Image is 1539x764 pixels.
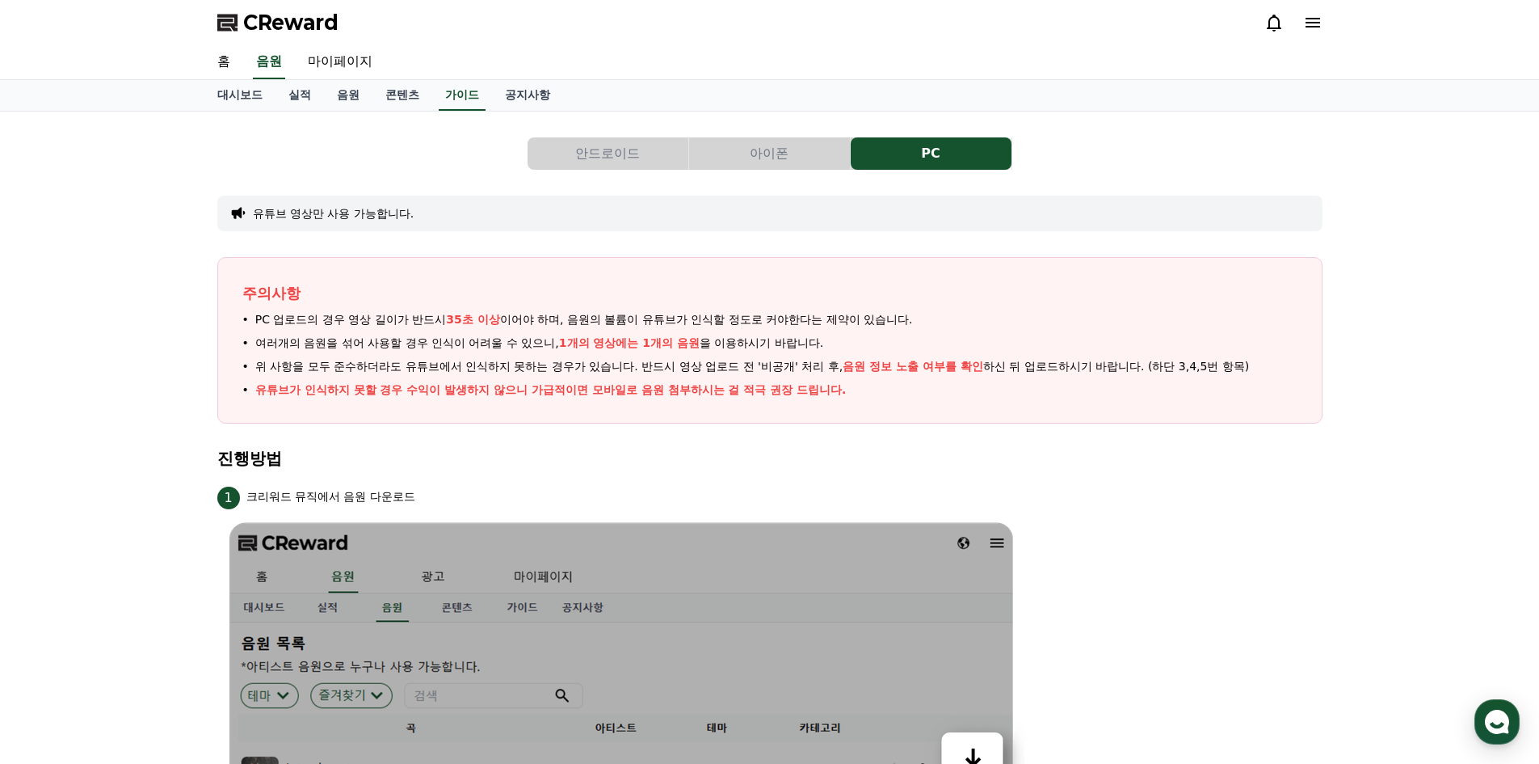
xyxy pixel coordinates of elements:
a: 아이폰 [689,137,851,170]
a: 공지사항 [492,80,563,111]
span: 1 [217,487,240,509]
a: 실적 [275,80,324,111]
a: PC [851,137,1012,170]
span: 위 사항을 모두 준수하더라도 유튜브에서 인식하지 못하는 경우가 있습니다. 반드시 영상 업로드 전 '비공개' 처리 후, 하신 뒤 업로드하시기 바랍니다. (하단 3,4,5번 항목) [255,358,1250,375]
span: 35초 이상 [446,313,499,326]
button: 유튜브 영상만 사용 가능합니다. [253,205,414,222]
span: 여러개의 음원을 섞어 사용할 경우 인식이 어려울 수 있으니, 을 이용하시기 바랍니다. [255,335,824,352]
button: 안드로이드 [528,137,688,170]
a: CReward [217,10,338,36]
a: 대시보드 [204,80,275,111]
a: 안드로이드 [528,137,689,170]
h4: 진행방법 [217,450,1322,467]
button: PC [851,137,1011,170]
a: 가이드 [439,80,486,111]
span: 음원 정보 노출 여부를 확인 [843,360,983,373]
button: 아이폰 [689,137,850,170]
span: 1개의 영상에는 1개의 음원 [559,336,700,349]
a: 마이페이지 [295,45,385,79]
a: 콘텐츠 [372,80,432,111]
a: 홈 [204,45,243,79]
p: 크리워드 뮤직에서 음원 다운로드 [246,488,415,505]
p: 주의사항 [242,282,1297,305]
a: 음원 [324,80,372,111]
p: 유튜브가 인식하지 못할 경우 수익이 발생하지 않으니 가급적이면 모바일로 음원 첨부하시는 걸 적극 권장 드립니다. [255,382,847,399]
a: 음원 [253,45,285,79]
span: PC 업로드의 경우 영상 길이가 반드시 이어야 하며, 음원의 볼륨이 유튜브가 인식할 정도로 커야한다는 제약이 있습니다. [255,311,913,328]
span: CReward [243,10,338,36]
